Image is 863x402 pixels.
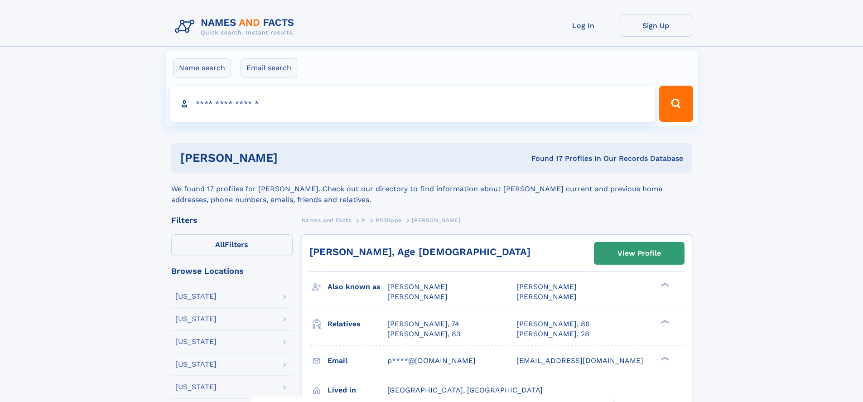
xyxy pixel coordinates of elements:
div: [US_STATE] [175,361,217,368]
div: [US_STATE] [175,293,217,300]
a: [PERSON_NAME], 28 [516,329,589,339]
div: ❯ [659,319,670,325]
div: We found 17 profiles for [PERSON_NAME]. Check out our directory to find information about [PERSON... [171,173,692,205]
h1: [PERSON_NAME] [180,152,405,164]
a: P [362,214,366,226]
h3: Relatives [328,316,387,332]
button: Search Button [659,86,693,122]
span: [PERSON_NAME] [412,217,460,223]
span: Phillippe [376,217,401,223]
h3: Lived in [328,383,387,398]
a: Names and Facts [302,214,352,226]
div: Filters [171,216,293,224]
label: Name search [173,58,231,77]
label: Filters [171,234,293,256]
div: [US_STATE] [175,338,217,345]
a: View Profile [594,242,684,264]
a: [PERSON_NAME], 83 [387,329,460,339]
div: [US_STATE] [175,383,217,391]
a: Sign Up [620,15,692,37]
input: search input [170,86,656,122]
h3: Also known as [328,279,387,295]
h3: Email [328,353,387,368]
a: [PERSON_NAME], Age [DEMOGRAPHIC_DATA] [309,246,530,257]
span: [PERSON_NAME] [516,292,577,301]
span: [GEOGRAPHIC_DATA], [GEOGRAPHIC_DATA] [387,386,543,394]
span: [PERSON_NAME] [516,282,577,291]
a: [PERSON_NAME], 86 [516,319,590,329]
div: ❯ [659,355,670,361]
div: Browse Locations [171,267,293,275]
div: View Profile [617,243,661,264]
span: [PERSON_NAME] [387,292,448,301]
a: Log In [547,15,620,37]
div: [US_STATE] [175,315,217,323]
img: Logo Names and Facts [171,15,302,39]
a: Phillippe [376,214,401,226]
span: P [362,217,366,223]
label: Email search [241,58,297,77]
span: [PERSON_NAME] [387,282,448,291]
div: Found 17 Profiles In Our Records Database [405,154,683,164]
div: ❯ [659,282,670,288]
span: All [215,240,225,249]
span: [EMAIL_ADDRESS][DOMAIN_NAME] [516,356,643,365]
a: [PERSON_NAME], 74 [387,319,459,329]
